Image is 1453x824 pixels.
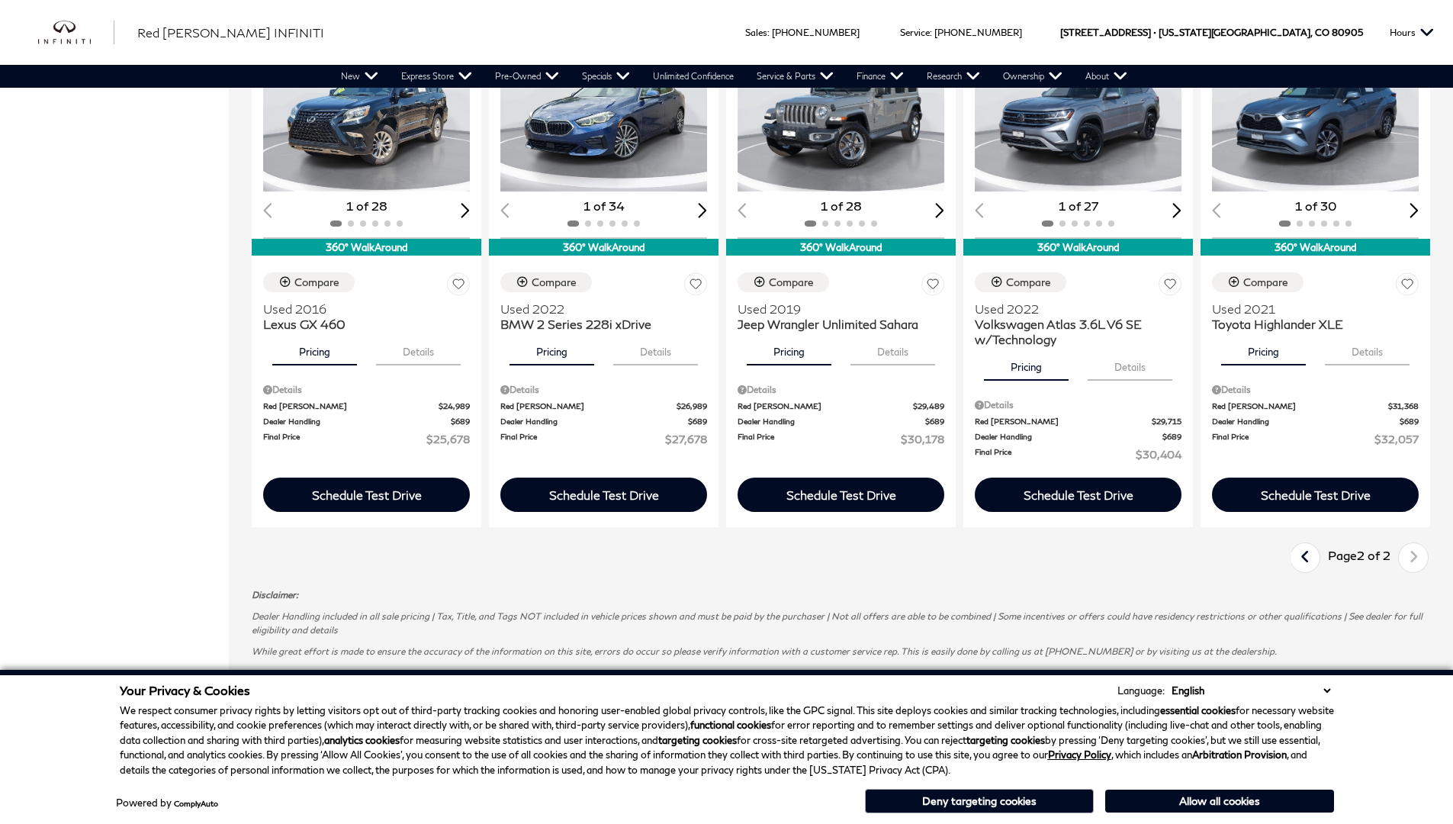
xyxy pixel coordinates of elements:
div: Schedule Test Drive - Lexus GX 460 [263,478,470,512]
div: 1 of 30 [1212,198,1419,214]
div: Pricing Details - Toyota Highlander XLE [1212,383,1419,397]
a: Red [PERSON_NAME] $24,989 [263,401,470,412]
div: Compare [1243,275,1288,289]
div: Pricing Details - Volkswagen Atlas 3.6L V6 SE w/Technology [975,398,1181,412]
img: 2021 Toyota Highlander XLE 1 [1212,35,1421,192]
a: New [329,65,390,88]
a: Final Price $30,404 [975,446,1181,462]
button: Save Vehicle [921,272,944,301]
img: INFINITI [38,21,114,45]
span: $689 [1400,416,1419,427]
div: Next slide [1410,203,1419,217]
button: Deny targeting cookies [865,789,1094,813]
div: Schedule Test Drive - Volkswagen Atlas 3.6L V6 SE w/Technology [975,478,1181,512]
button: details tab [1325,332,1410,365]
span: : [767,27,770,38]
span: Used 2022 [975,301,1170,317]
button: Save Vehicle [1159,272,1181,301]
div: Schedule Test Drive [1261,488,1371,502]
span: $29,489 [913,401,944,412]
span: Red [PERSON_NAME] [1212,401,1388,412]
button: Compare Vehicle [738,272,829,292]
a: Dealer Handling $689 [975,431,1181,443]
a: Used 2022Volkswagen Atlas 3.6L V6 SE w/Technology [975,301,1181,347]
span: Red [PERSON_NAME] [975,416,1152,427]
div: Language: [1117,686,1165,696]
span: Used 2016 [263,301,458,317]
span: BMW 2 Series 228i xDrive [500,317,696,332]
p: Dealer Handling included in all sale pricing | Tax, Title, and Tags NOT included in vehicle price... [252,610,1430,637]
strong: analytics cookies [324,734,400,746]
div: 360° WalkAround [726,239,956,256]
span: Jeep Wrangler Unlimited Sahara [738,317,933,332]
span: $25,678 [426,431,470,447]
span: Lexus GX 460 [263,317,458,332]
span: : [930,27,932,38]
div: Compare [294,275,339,289]
button: Allow all cookies [1105,790,1334,813]
span: Final Price [1212,431,1374,447]
div: 1 / 2 [738,35,947,192]
a: Final Price $27,678 [500,431,707,447]
strong: targeting cookies [658,734,737,746]
span: Service [900,27,930,38]
span: Red [PERSON_NAME] [738,401,913,412]
div: 1 of 28 [263,198,470,214]
strong: essential cookies [1160,704,1236,716]
div: Schedule Test Drive [1024,488,1133,502]
span: $689 [925,416,944,427]
a: [PHONE_NUMBER] [934,27,1022,38]
div: Schedule Test Drive [549,488,659,502]
div: Pricing Details - BMW 2 Series 228i xDrive [500,383,707,397]
div: Schedule Test Drive [312,488,422,502]
span: $32,057 [1374,431,1419,447]
div: 1 / 2 [975,35,1184,192]
div: Compare [769,275,814,289]
img: 2022 BMW 2 Series 228i xDrive 1 [500,35,709,192]
div: Compare [1006,275,1051,289]
a: Red [PERSON_NAME] $29,715 [975,416,1181,427]
div: Schedule Test Drive - BMW 2 Series 228i xDrive [500,478,707,512]
span: Toyota Highlander XLE [1212,317,1407,332]
span: Your Privacy & Cookies [120,683,250,697]
div: 1 of 34 [500,198,707,214]
button: pricing tab [1221,332,1306,365]
div: Schedule Test Drive - Toyota Highlander XLE [1212,478,1419,512]
span: Final Price [263,431,426,447]
a: Privacy Policy [1048,748,1111,761]
span: Red [PERSON_NAME] [500,401,677,412]
span: $29,715 [1152,416,1181,427]
button: Compare Vehicle [1212,272,1304,292]
a: ComplyAuto [174,799,218,808]
button: details tab [376,332,461,365]
button: pricing tab [272,332,357,365]
button: Save Vehicle [1396,272,1419,301]
p: While great effort is made to ensure the accuracy of the information on this site, errors do occu... [252,645,1430,658]
div: 360° WalkAround [489,239,718,256]
button: pricing tab [984,347,1069,381]
div: 360° WalkAround [252,239,481,256]
div: Next slide [698,203,707,217]
span: Dealer Handling [500,416,688,427]
span: $689 [688,416,707,427]
div: Next slide [461,203,470,217]
a: About [1074,65,1139,88]
a: Used 2021Toyota Highlander XLE [1212,301,1419,332]
a: Red [PERSON_NAME] $31,368 [1212,401,1419,412]
a: Red [PERSON_NAME] INFINITI [137,24,324,42]
div: Next slide [935,203,944,217]
a: [STREET_ADDRESS] • [US_STATE][GEOGRAPHIC_DATA], CO 80905 [1060,27,1363,38]
strong: Disclaimer: [252,589,298,600]
a: Used 2019Jeep Wrangler Unlimited Sahara [738,301,944,332]
a: Research [915,65,992,88]
div: Pricing Details - Lexus GX 460 [263,383,470,397]
button: details tab [613,332,698,365]
a: Red [PERSON_NAME] $26,989 [500,401,707,412]
span: Red [PERSON_NAME] INFINITI [137,25,324,40]
span: Final Price [738,431,901,447]
a: Specials [571,65,641,88]
div: 360° WalkAround [963,239,1193,256]
button: Save Vehicle [684,272,707,301]
button: Compare Vehicle [500,272,592,292]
